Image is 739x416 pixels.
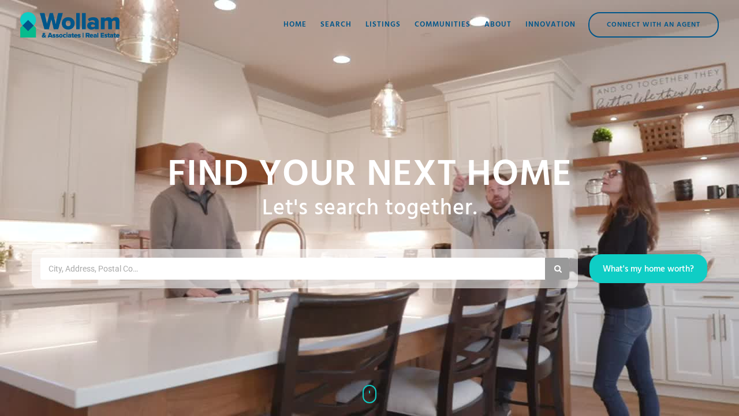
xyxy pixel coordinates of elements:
[359,8,408,42] a: Listings
[262,196,477,222] h1: Let's search together.
[313,8,359,42] a: Search
[484,19,512,31] div: About
[47,260,142,277] input: City, Address, Postal Code, MLS ID
[408,8,477,42] a: Communities
[277,8,313,42] a: Home
[589,254,707,283] a: What's my home worth?
[283,19,307,31] div: Home
[365,19,401,31] div: Listings
[589,13,718,36] div: Connect with an Agent
[20,8,120,42] a: home
[545,258,569,280] button: Search
[588,12,719,38] a: Connect with an Agent
[477,8,518,42] a: About
[525,19,576,31] div: Innovation
[518,8,583,42] a: Innovation
[167,155,572,196] h1: Find your NExt home
[415,19,471,31] div: Communities
[320,19,352,31] div: Search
